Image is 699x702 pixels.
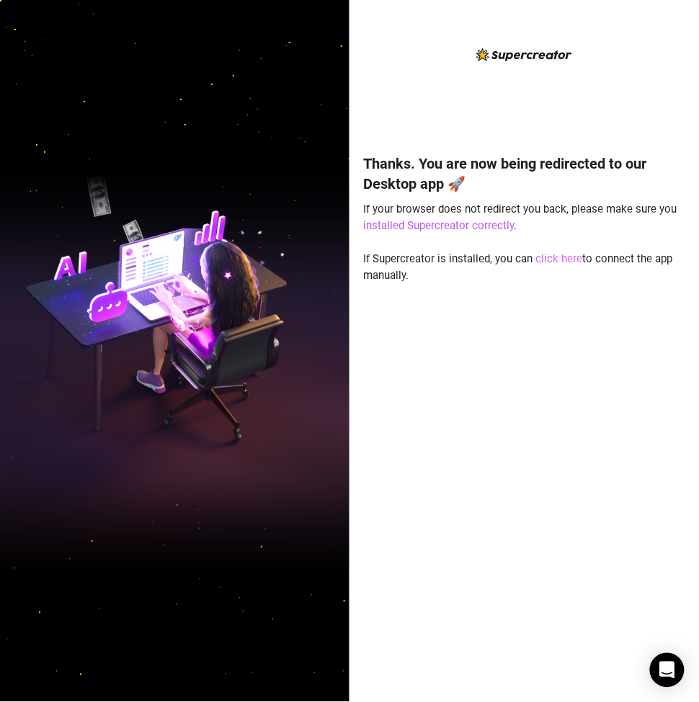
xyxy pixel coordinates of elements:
[364,219,515,232] a: installed Supercreator correctly
[476,48,572,61] img: logo-BBDzfeDw.svg
[536,252,583,265] a: click here
[364,203,677,233] span: If your browser does not redirect you back, please make sure you .
[364,154,685,194] h4: Thanks. You are now being redirected to our Desktop app 🚀
[364,252,673,283] span: If Supercreator is installed, you can to connect the app manually.
[650,653,685,688] div: Open Intercom Messenger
